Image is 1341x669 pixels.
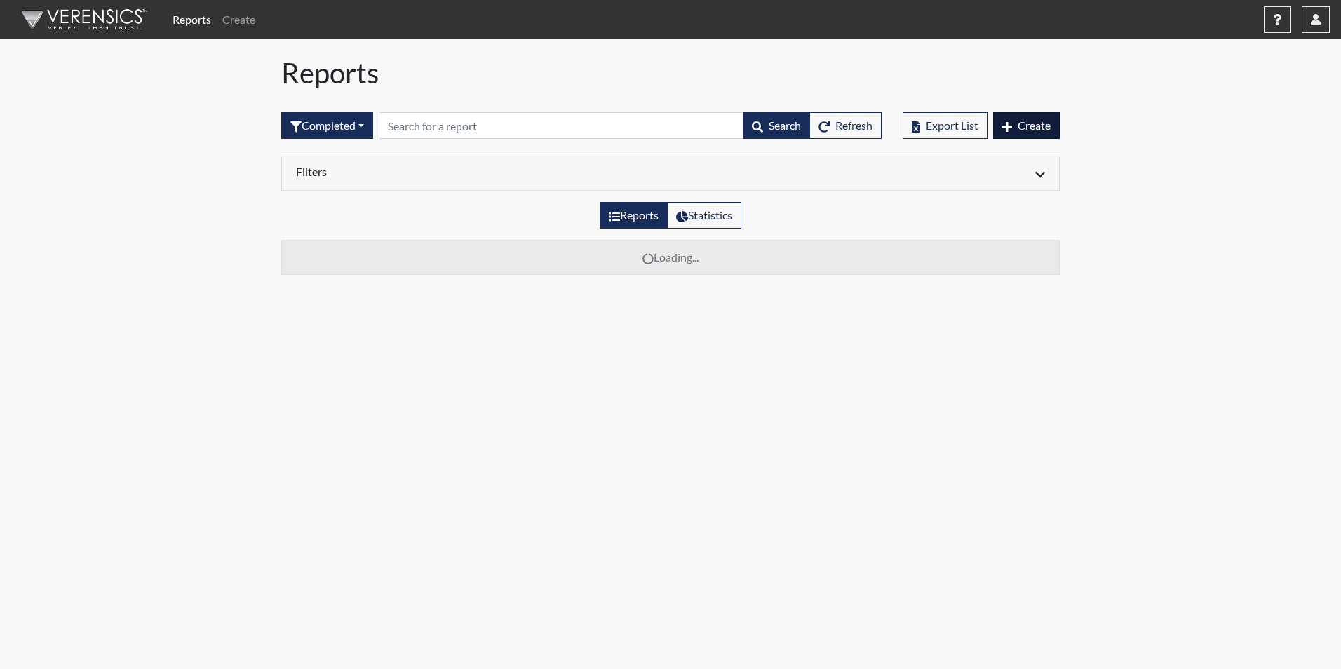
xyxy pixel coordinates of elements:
[379,112,743,139] input: Search by Registration ID, Interview Number, or Investigation Name.
[993,112,1060,139] button: Create
[281,56,1060,90] h1: Reports
[743,112,810,139] button: Search
[281,112,373,139] div: Filter by interview status
[217,6,261,34] a: Create
[903,112,988,139] button: Export List
[281,112,373,139] button: Completed
[769,119,801,132] span: Search
[285,165,1056,182] div: Click to expand/collapse filters
[926,119,978,132] span: Export List
[667,202,741,229] label: View statistics about completed interviews
[600,202,668,229] label: View the list of reports
[1018,119,1051,132] span: Create
[835,119,872,132] span: Refresh
[282,241,1060,275] td: Loading...
[809,112,882,139] button: Refresh
[296,165,660,178] h6: Filters
[167,6,217,34] a: Reports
